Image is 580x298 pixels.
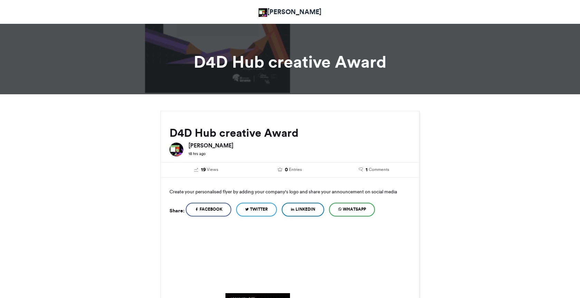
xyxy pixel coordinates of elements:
a: WhatsApp [329,203,375,217]
h6: [PERSON_NAME] [188,143,410,148]
span: WhatsApp [343,206,366,212]
span: 0 [285,166,288,174]
h5: Share: [170,206,184,215]
h2: D4D Hub creative Award [170,127,410,139]
h1: D4D Hub creative Award [98,54,482,70]
a: Facebook [186,203,231,217]
span: Twitter [250,206,268,212]
span: Views [207,166,218,173]
a: 0 Entries [253,166,327,174]
img: Victoria Olaonipekun [259,8,267,17]
span: LinkedIn [296,206,315,212]
span: Entries [289,166,302,173]
a: Twitter [236,203,277,217]
a: 19 Views [170,166,243,174]
small: 18 hrs ago [188,151,205,156]
img: Victoria Olaonipekun [170,143,183,156]
span: Comments [369,166,389,173]
a: 1 Comments [337,166,410,174]
a: LinkedIn [282,203,324,217]
span: 19 [201,166,206,174]
span: Facebook [200,206,222,212]
a: [PERSON_NAME] [259,7,321,17]
p: Create your personalised flyer by adding your company's logo and share your announcement on socia... [170,186,410,197]
span: 1 [366,166,368,174]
